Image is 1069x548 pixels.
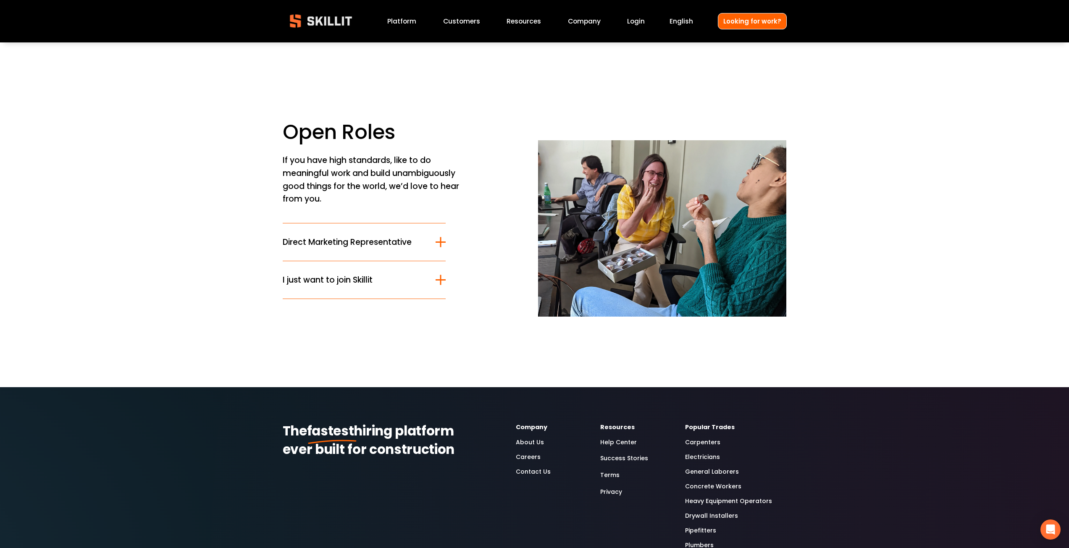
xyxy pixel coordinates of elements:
strong: hiring platform ever built for construction [283,421,457,462]
a: Careers [516,452,541,462]
span: Resources [507,16,541,26]
strong: Popular Trades [685,422,735,433]
img: Skillit [283,8,359,34]
a: Help Center [600,438,637,447]
a: Privacy [600,486,622,498]
strong: fastest [307,421,354,443]
a: Customers [443,16,480,27]
div: Open Intercom Messenger [1040,519,1061,540]
strong: Company [516,422,547,433]
a: Pipefitters [685,526,716,535]
a: Terms [600,469,620,481]
button: I just want to join Skillit [283,261,446,299]
a: Company [568,16,601,27]
a: Carpenters [685,438,720,447]
span: English [670,16,693,26]
strong: The [283,421,307,443]
h1: Open Roles [283,120,531,144]
button: Direct Marketing Representative [283,223,446,261]
a: Success Stories [600,453,648,464]
div: language picker [670,16,693,27]
a: Electricians [685,452,720,462]
a: Contact Us [516,467,551,477]
a: General Laborers [685,467,739,477]
a: Looking for work? [718,13,787,29]
a: Heavy Equipment Operators [685,496,772,506]
a: About Us [516,438,544,447]
a: Concrete Workers [685,482,741,491]
a: Login [627,16,645,27]
span: I just want to join Skillit [283,274,436,286]
p: If you have high standards, like to do meaningful work and build unambiguously good things for th... [283,154,467,206]
span: Direct Marketing Representative [283,236,436,248]
a: folder dropdown [507,16,541,27]
a: Drywall Installers [685,511,738,521]
strong: Resources [600,422,635,433]
a: Platform [387,16,416,27]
